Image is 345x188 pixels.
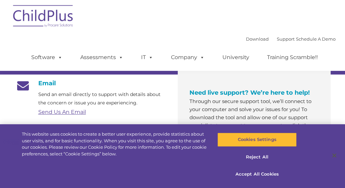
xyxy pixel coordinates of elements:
[217,167,297,181] button: Accept All Cookies
[10,0,77,34] img: ChildPlus by Procare Solutions
[189,97,319,146] p: Through our secure support tool, we’ll connect to your computer and solve your issues for you! To...
[246,36,336,42] font: |
[38,90,168,107] p: Send an email directly to support with details about the concern or issue you are experiencing.
[217,150,297,164] button: Reject All
[164,51,211,64] a: Company
[296,36,336,42] a: Schedule A Demo
[217,133,297,147] button: Cookies Settings
[25,51,69,64] a: Software
[277,36,295,42] a: Support
[246,36,269,42] a: Download
[260,51,325,64] a: Training Scramble!!
[15,80,168,87] h4: Email
[74,51,130,64] a: Assessments
[327,148,342,163] button: Close
[189,89,310,96] span: Need live support? We’re here to help!
[216,51,256,64] a: University
[134,51,160,64] a: IT
[22,131,207,157] div: This website uses cookies to create a better user experience, provide statistics about user visit...
[38,109,86,115] a: Send Us An Email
